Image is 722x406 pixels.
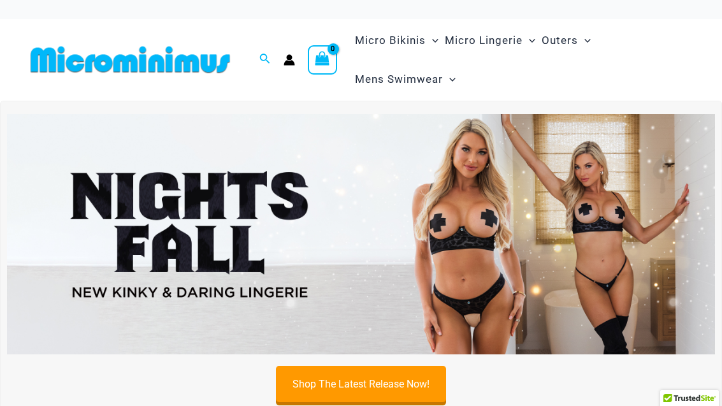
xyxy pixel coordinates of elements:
a: Account icon link [284,54,295,66]
span: Outers [542,24,578,57]
img: Night's Fall Silver Leopard Pack [7,114,715,355]
a: Micro LingerieMenu ToggleMenu Toggle [442,21,538,60]
span: Menu Toggle [523,24,535,57]
a: Search icon link [259,52,271,68]
span: Menu Toggle [578,24,591,57]
a: Shop The Latest Release Now! [276,366,446,402]
span: Menu Toggle [426,24,438,57]
span: Micro Lingerie [445,24,523,57]
a: Micro BikinisMenu ToggleMenu Toggle [352,21,442,60]
a: OutersMenu ToggleMenu Toggle [538,21,594,60]
span: Menu Toggle [443,63,456,96]
nav: Site Navigation [350,19,697,101]
span: Micro Bikinis [355,24,426,57]
img: MM SHOP LOGO FLAT [25,45,235,74]
a: Mens SwimwearMenu ToggleMenu Toggle [352,60,459,99]
a: View Shopping Cart, empty [308,45,337,75]
span: Mens Swimwear [355,63,443,96]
